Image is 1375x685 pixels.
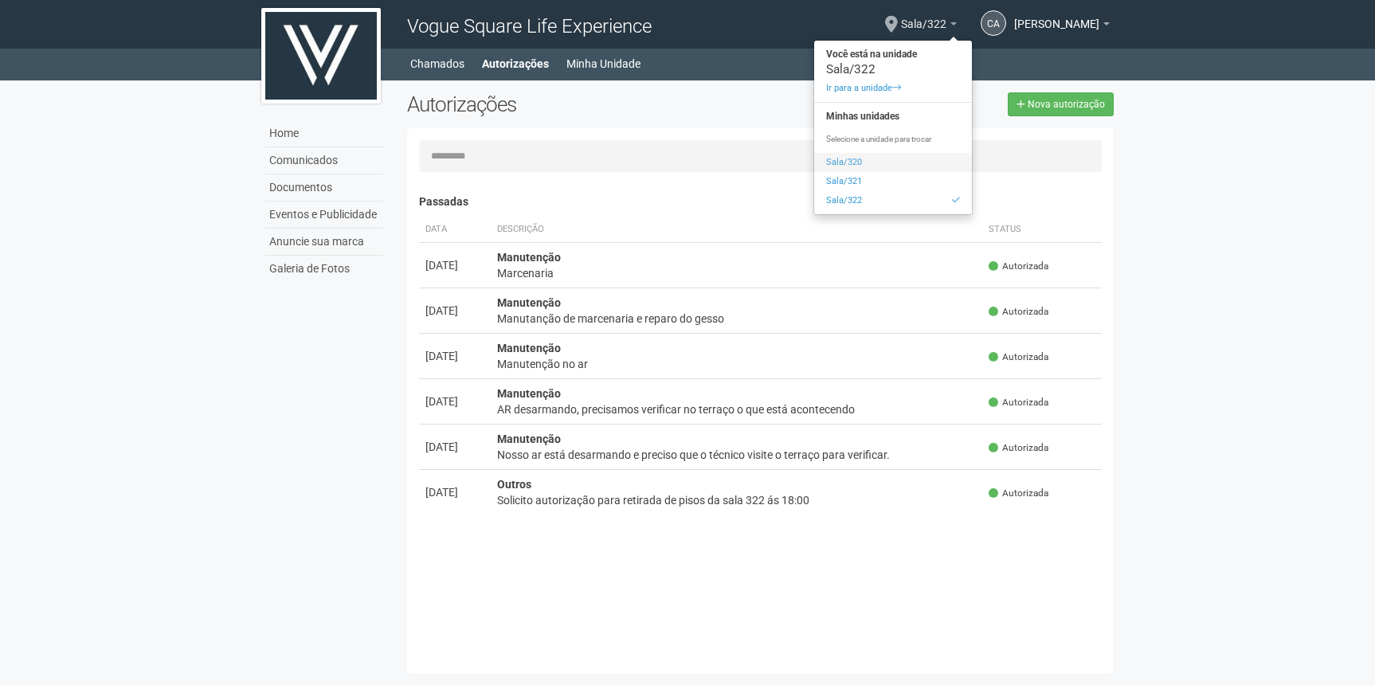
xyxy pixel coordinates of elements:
[989,441,1048,455] span: Autorizada
[1028,99,1105,110] span: Nova autorização
[901,2,946,30] span: Sala/322
[982,217,1102,243] th: Status
[497,447,976,463] div: Nosso ar está desarmando e preciso que o técnico visite o terraço para verificar.
[425,393,484,409] div: [DATE]
[814,153,972,172] a: Sala/320
[425,257,484,273] div: [DATE]
[989,260,1048,273] span: Autorizada
[989,396,1048,409] span: Autorizada
[265,229,383,256] a: Anuncie sua marca
[265,120,383,147] a: Home
[425,303,484,319] div: [DATE]
[989,350,1048,364] span: Autorizada
[989,305,1048,319] span: Autorizada
[425,348,484,364] div: [DATE]
[482,53,549,75] a: Autorizações
[989,487,1048,500] span: Autorizada
[814,107,972,126] strong: Minhas unidades
[497,401,976,417] div: AR desarmando, precisamos verificar no terraço o que está acontecendo
[814,191,972,210] a: Sala/322
[901,20,957,33] a: Sala/322
[814,172,972,191] a: Sala/321
[261,8,381,104] img: logo.jpg
[1014,20,1110,33] a: [PERSON_NAME]
[497,478,531,491] strong: Outros
[1008,92,1114,116] a: Nova autorização
[491,217,982,243] th: Descrição
[410,53,464,75] a: Chamados
[265,256,383,282] a: Galeria de Fotos
[1014,2,1099,30] span: Caroline Antunes Venceslau Resende
[407,15,652,37] span: Vogue Square Life Experience
[419,196,1102,208] h4: Passadas
[497,342,561,354] strong: Manutenção
[497,251,561,264] strong: Manutenção
[265,174,383,202] a: Documentos
[425,484,484,500] div: [DATE]
[497,311,976,327] div: Manutanção de marcenaria e reparo do gesso
[497,433,561,445] strong: Manutenção
[814,79,972,98] a: Ir para a unidade
[425,439,484,455] div: [DATE]
[497,296,561,309] strong: Manutenção
[407,92,748,116] h2: Autorizações
[814,64,972,75] div: Sala/322
[814,45,972,64] strong: Você está na unidade
[497,387,561,400] strong: Manutenção
[566,53,640,75] a: Minha Unidade
[981,10,1006,36] a: CA
[265,202,383,229] a: Eventos e Publicidade
[419,217,491,243] th: Data
[497,265,976,281] div: Marcenaria
[497,492,976,508] div: Solicito autorização para retirada de pisos da sala 322 ás 18:00
[814,134,972,145] p: Selecione a unidade para trocar
[497,356,976,372] div: Manutenção no ar
[265,147,383,174] a: Comunicados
